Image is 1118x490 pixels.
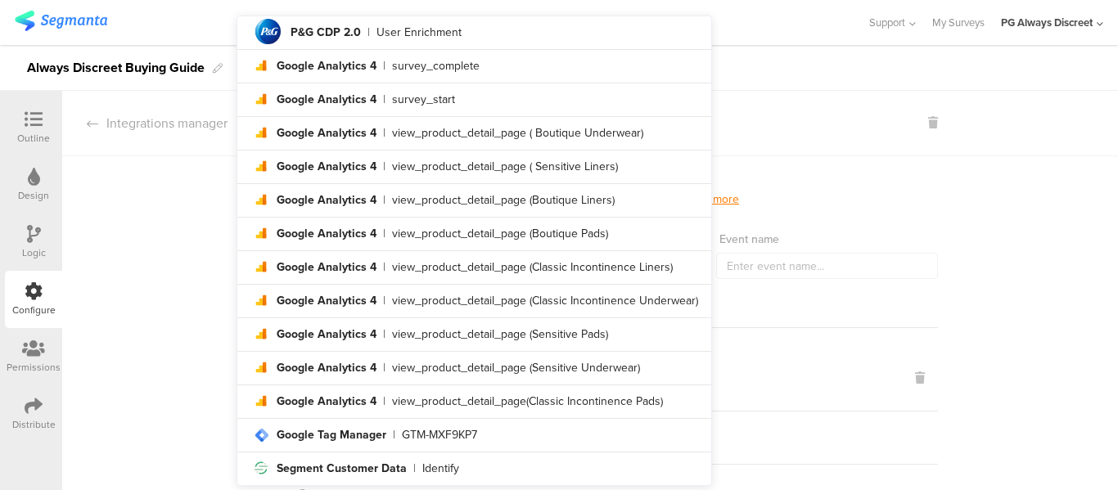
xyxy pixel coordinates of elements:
[392,161,618,173] div: view_product_detail_page ( Sensitive Liners)
[291,27,361,38] div: P&G CDP 2.0
[392,329,608,340] div: view_product_detail_page (Sensitive Pads)
[376,27,462,38] div: User Enrichment
[392,128,643,139] div: view_product_detail_page ( Boutique Underwear)
[383,161,385,173] div: |
[392,396,663,407] div: view_product_detail_page(Classic Incontinence Pads)
[12,417,56,432] div: Distribute
[277,161,376,173] div: Google Analytics 4
[15,11,107,31] img: segmanta logo
[277,195,376,206] div: Google Analytics 4
[27,55,205,81] div: Always Discreet Buying Guide
[392,262,673,273] div: view_product_detail_page (Classic Incontinence Liners)
[392,195,615,206] div: view_product_detail_page (Boutique Liners)
[12,303,56,317] div: Configure
[277,61,376,72] div: Google Analytics 4
[383,195,385,206] div: |
[367,27,370,38] div: |
[413,463,416,474] div: |
[392,61,480,72] div: survey_complete
[383,61,385,72] div: |
[383,396,385,407] div: |
[277,463,407,474] div: Segment Customer Data
[18,188,49,203] div: Design
[277,362,376,374] div: Google Analytics 4
[277,228,376,240] div: Google Analytics 4
[392,94,455,106] div: survey_start
[383,128,385,139] div: |
[422,463,459,474] div: Identify
[383,228,385,240] div: |
[277,396,376,407] div: Google Analytics 4
[277,329,376,340] div: Google Analytics 4
[869,15,905,30] span: Support
[383,295,385,307] div: |
[392,362,640,374] div: view_product_detail_page (Sensitive Underwear)
[7,360,61,375] div: Permissions
[383,329,385,340] div: |
[277,94,376,106] div: Google Analytics 4
[22,245,46,260] div: Logic
[277,128,376,139] div: Google Analytics 4
[1001,15,1093,30] div: PG Always Discreet
[383,94,385,106] div: |
[392,295,698,307] div: view_product_detail_page (Classic Incontinence Underwear)
[277,295,376,307] div: Google Analytics 4
[383,362,385,374] div: |
[17,131,50,146] div: Outline
[393,429,395,441] div: |
[383,262,385,273] div: |
[277,262,376,273] div: Google Analytics 4
[62,114,228,133] div: Integrations manager
[277,429,386,441] div: Google Tag Manager
[402,429,477,441] div: GTM-MXF9KP7
[392,228,608,240] div: view_product_detail_page (Boutique Pads)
